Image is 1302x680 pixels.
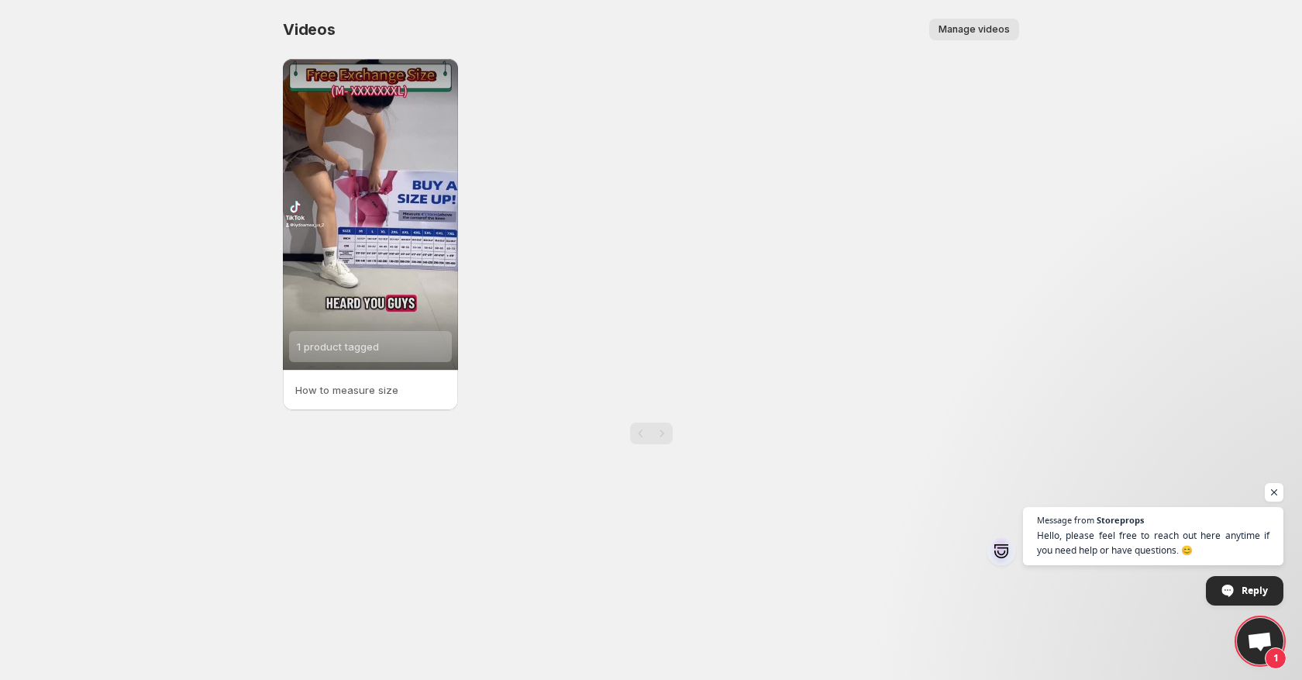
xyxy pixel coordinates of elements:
[1265,647,1286,669] span: 1
[1097,516,1144,524] span: Storeprops
[283,20,336,39] span: Videos
[1037,516,1094,524] span: Message from
[297,340,379,353] span: 1 product tagged
[939,23,1010,36] span: Manage videos
[1242,577,1268,604] span: Reply
[1037,528,1269,557] span: Hello, please feel free to reach out here anytime if you need help or have questions. 😊
[929,19,1019,40] button: Manage videos
[295,382,446,398] p: How to measure size
[1237,618,1283,664] div: Open chat
[630,423,673,444] nav: Pagination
